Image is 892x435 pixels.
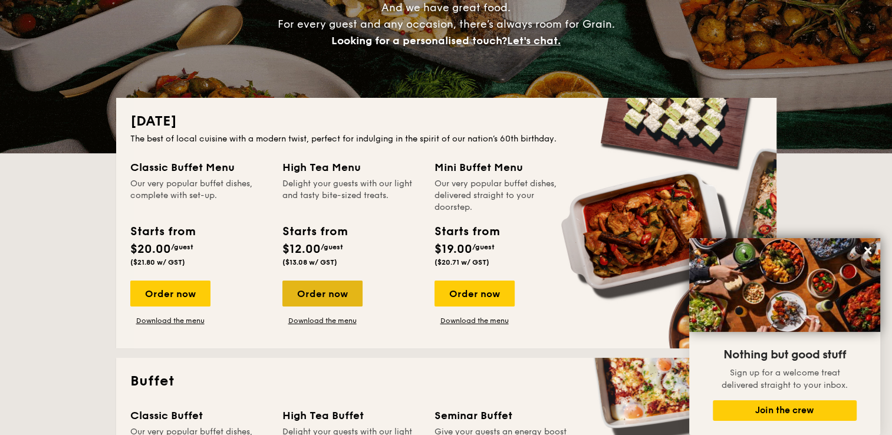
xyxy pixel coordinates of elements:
[282,159,420,176] div: High Tea Menu
[130,258,185,266] span: ($21.80 w/ GST)
[435,159,572,176] div: Mini Buffet Menu
[723,348,846,362] span: Nothing but good stuff
[282,281,363,307] div: Order now
[435,407,572,424] div: Seminar Buffet
[130,407,268,424] div: Classic Buffet
[282,258,337,266] span: ($13.08 w/ GST)
[282,223,347,240] div: Starts from
[321,243,343,251] span: /guest
[130,133,762,145] div: The best of local cuisine with a modern twist, perfect for indulging in the spirit of our nation’...
[282,316,363,325] a: Download the menu
[282,242,321,256] span: $12.00
[435,223,499,240] div: Starts from
[130,242,171,256] span: $20.00
[130,372,762,391] h2: Buffet
[130,178,268,213] div: Our very popular buffet dishes, complete with set-up.
[435,178,572,213] div: Our very popular buffet dishes, delivered straight to your doorstep.
[435,281,515,307] div: Order now
[435,242,472,256] span: $19.00
[130,112,762,131] h2: [DATE]
[130,159,268,176] div: Classic Buffet Menu
[435,316,515,325] a: Download the menu
[858,241,877,260] button: Close
[130,223,195,240] div: Starts from
[171,243,193,251] span: /guest
[689,238,880,332] img: DSC07876-Edit02-Large.jpeg
[472,243,495,251] span: /guest
[507,34,561,47] span: Let's chat.
[331,34,507,47] span: Looking for a personalised touch?
[713,400,857,421] button: Join the crew
[130,281,210,307] div: Order now
[278,1,615,47] span: And we have great food. For every guest and any occasion, there’s always room for Grain.
[722,368,848,390] span: Sign up for a welcome treat delivered straight to your inbox.
[282,178,420,213] div: Delight your guests with our light and tasty bite-sized treats.
[130,316,210,325] a: Download the menu
[435,258,489,266] span: ($20.71 w/ GST)
[282,407,420,424] div: High Tea Buffet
